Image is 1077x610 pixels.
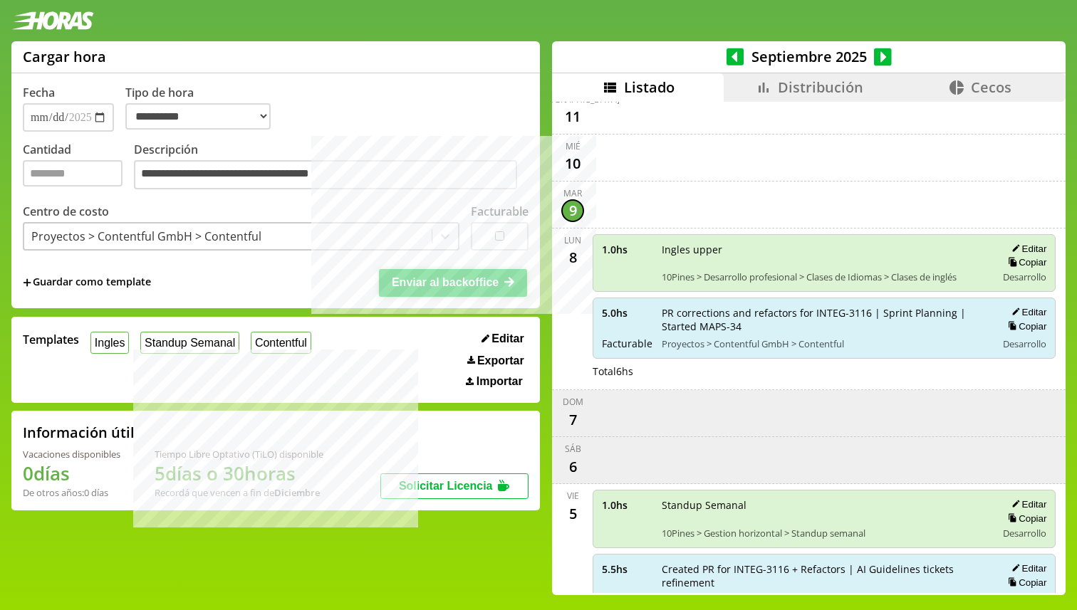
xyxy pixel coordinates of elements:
[564,234,581,246] div: lun
[477,375,523,388] span: Importar
[602,243,652,256] span: 1.0 hs
[971,78,1011,97] span: Cecos
[552,102,1066,593] div: scrollable content
[23,160,123,186] input: Cantidad
[380,473,529,499] button: Solicitar Licencia
[602,306,652,320] span: 5.0 hs
[602,562,652,576] span: 5.5 hs
[602,498,652,512] span: 1.0 hs
[1004,256,1046,268] button: Copiar
[251,332,311,354] button: Contentful
[471,204,529,219] label: Facturable
[125,103,271,130] select: Tipo de hora
[565,443,581,455] div: sáb
[561,408,584,431] div: 7
[1003,337,1046,350] span: Desarrollo
[140,332,239,354] button: Standup Semanal
[23,47,106,66] h1: Cargar hora
[23,85,55,100] label: Fecha
[566,140,581,152] div: mié
[778,78,863,97] span: Distribución
[567,490,579,502] div: vie
[662,337,987,350] span: Proyectos > Contentful GmbH > Contentful
[23,204,109,219] label: Centro de costo
[593,364,1056,378] div: Total 6 hs
[563,396,583,408] div: dom
[662,562,987,589] span: Created PR for INTEG-3116 + Refactors | AI Guidelines tickets refinement
[463,354,529,368] button: Exportar
[662,270,987,283] span: 10Pines > Desarrollo profesional > Clases de Idiomas > Clases de inglés
[1004,512,1046,525] button: Copiar
[1007,498,1046,510] button: Editar
[1003,527,1046,540] span: Desarrollo
[392,276,499,288] span: Enviar al backoffice
[11,11,94,30] img: logotipo
[23,486,120,499] div: De otros años: 0 días
[125,85,282,132] label: Tipo de hora
[662,527,987,540] span: 10Pines > Gestion horizontal > Standup semanal
[31,228,261,244] div: Proyectos > Contentful GmbH > Contentful
[561,152,584,175] div: 10
[1007,243,1046,255] button: Editar
[155,461,323,486] h1: 5 días o 30 horas
[602,593,652,606] span: Facturable
[563,187,582,199] div: mar
[561,105,584,128] div: 11
[1004,320,1046,332] button: Copiar
[1007,306,1046,318] button: Editar
[399,480,493,492] span: Solicitar Licencia
[477,354,524,367] span: Exportar
[744,47,874,66] span: Septiembre 2025
[23,461,120,486] h1: 0 días
[662,306,987,333] span: PR corrections and refactors for INTEG-3116 | Sprint Planning | Started MAPS-34
[23,275,151,290] span: +Guardar como template
[662,498,987,512] span: Standup Semanal
[23,332,79,347] span: Templates
[1003,270,1046,283] span: Desarrollo
[662,243,987,256] span: Ingles upper
[1004,577,1046,589] button: Copiar
[491,332,524,345] span: Editar
[90,332,129,354] button: Ingles
[1007,562,1046,574] button: Editar
[23,423,135,442] h2: Información útil
[23,275,31,290] span: +
[23,142,134,194] label: Cantidad
[134,160,517,190] textarea: Descripción
[602,337,652,350] span: Facturable
[155,448,323,461] div: Tiempo Libre Optativo (TiLO) disponible
[624,78,675,97] span: Listado
[561,455,584,478] div: 6
[477,332,529,346] button: Editar
[561,199,584,222] div: 9
[155,486,323,499] div: Recordá que vencen a fin de
[561,502,584,525] div: 5
[379,269,527,296] button: Enviar al backoffice
[134,142,529,194] label: Descripción
[561,246,584,269] div: 8
[23,448,120,461] div: Vacaciones disponibles
[274,486,320,499] b: Diciembre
